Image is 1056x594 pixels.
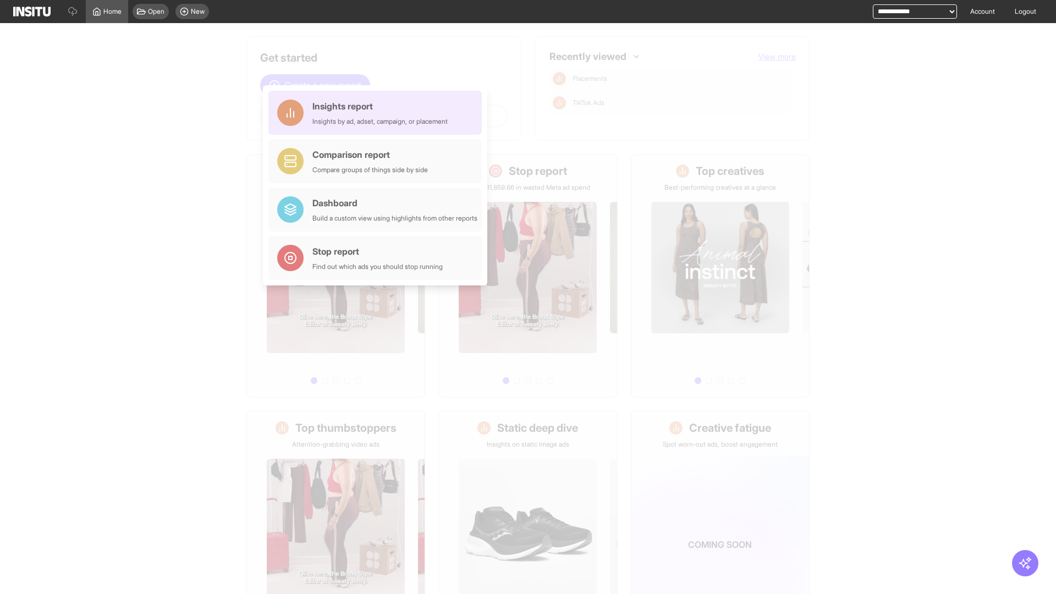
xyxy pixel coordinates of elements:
[191,7,205,16] span: New
[148,7,164,16] span: Open
[312,166,428,174] div: Compare groups of things side by side
[312,100,448,113] div: Insights report
[312,196,477,210] div: Dashboard
[13,7,51,16] img: Logo
[312,245,443,258] div: Stop report
[312,262,443,271] div: Find out which ads you should stop running
[103,7,122,16] span: Home
[312,117,448,126] div: Insights by ad, adset, campaign, or placement
[312,214,477,223] div: Build a custom view using highlights from other reports
[312,148,428,161] div: Comparison report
